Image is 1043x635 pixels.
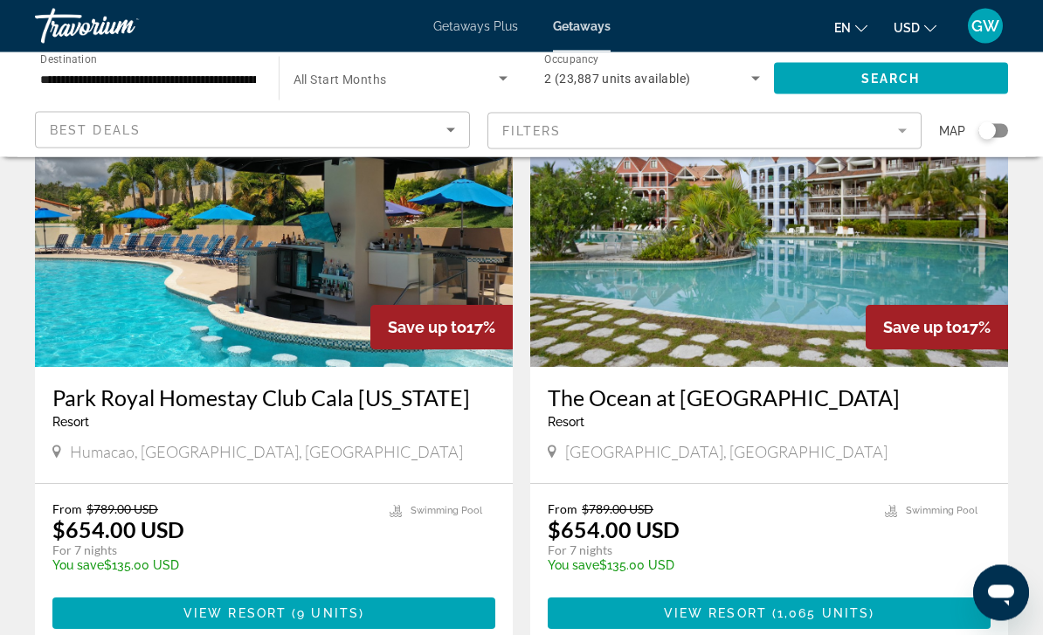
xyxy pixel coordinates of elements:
[777,607,869,621] span: 1,065 units
[548,543,867,559] p: For 7 nights
[52,502,82,517] span: From
[548,559,599,573] span: You save
[52,559,372,573] p: $135.00 USD
[973,565,1029,621] iframe: Button to launch messaging window
[971,17,999,35] span: GW
[548,502,577,517] span: From
[183,607,287,621] span: View Resort
[866,306,1008,350] div: 17%
[50,123,141,137] span: Best Deals
[52,517,184,543] p: $654.00 USD
[52,543,372,559] p: For 7 nights
[548,416,584,430] span: Resort
[433,19,518,33] a: Getaways Plus
[565,443,888,462] span: [GEOGRAPHIC_DATA], [GEOGRAPHIC_DATA]
[52,598,495,630] button: View Resort(9 units)
[939,119,965,143] span: Map
[883,319,962,337] span: Save up to
[35,88,513,368] img: 8843O01X.jpg
[487,112,922,150] button: Filter
[530,88,1008,368] img: 4063O01X.jpg
[52,559,104,573] span: You save
[664,607,767,621] span: View Resort
[411,506,482,517] span: Swimming Pool
[370,306,513,350] div: 17%
[774,63,1009,94] button: Search
[553,19,611,33] a: Getaways
[767,607,874,621] span: ( )
[861,72,921,86] span: Search
[834,21,851,35] span: en
[548,517,680,543] p: $654.00 USD
[894,21,920,35] span: USD
[548,385,991,411] a: The Ocean at [GEOGRAPHIC_DATA]
[548,598,991,630] button: View Resort(1,065 units)
[388,319,466,337] span: Save up to
[963,8,1008,45] button: User Menu
[544,54,599,66] span: Occupancy
[86,502,158,517] span: $789.00 USD
[548,559,867,573] p: $135.00 USD
[294,72,387,86] span: All Start Months
[35,3,210,49] a: Travorium
[40,53,97,66] span: Destination
[70,443,463,462] span: Humacao, [GEOGRAPHIC_DATA], [GEOGRAPHIC_DATA]
[287,607,364,621] span: ( )
[544,72,690,86] span: 2 (23,887 units available)
[50,120,455,141] mat-select: Sort by
[52,385,495,411] a: Park Royal Homestay Club Cala [US_STATE]
[906,506,977,517] span: Swimming Pool
[297,607,359,621] span: 9 units
[582,502,653,517] span: $789.00 USD
[834,15,867,40] button: Change language
[52,416,89,430] span: Resort
[894,15,936,40] button: Change currency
